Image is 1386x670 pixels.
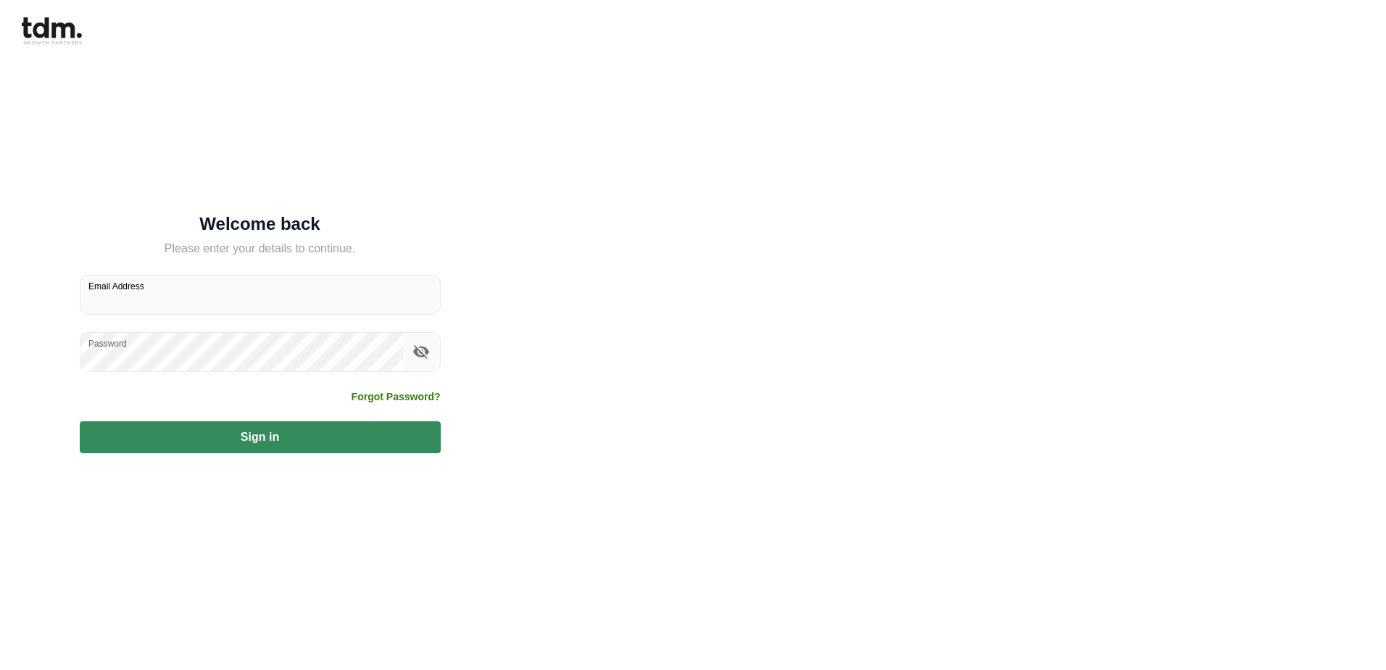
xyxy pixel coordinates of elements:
[88,280,144,292] label: Email Address
[409,339,433,364] button: toggle password visibility
[80,240,441,257] h5: Please enter your details to continue.
[80,421,441,453] button: Sign in
[352,389,441,404] a: Forgot Password?
[80,217,441,231] h5: Welcome back
[88,337,127,350] label: Password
